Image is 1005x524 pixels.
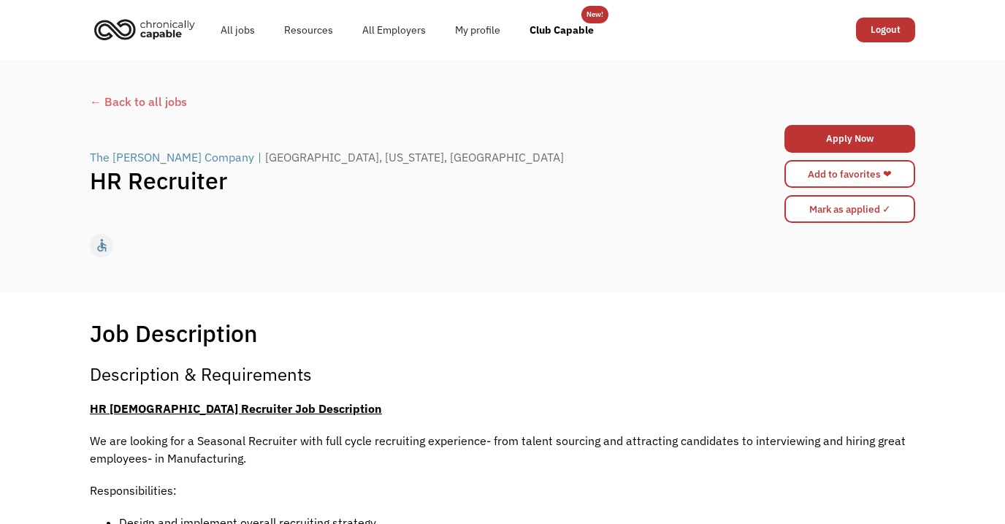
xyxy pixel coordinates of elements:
a: All jobs [206,7,270,53]
div: | [258,148,261,166]
div: The [PERSON_NAME] Company [90,148,254,166]
a: All Employers [348,7,440,53]
a: ← Back to all jobs [90,93,915,110]
form: Mark as applied form [784,191,915,227]
a: Logout [856,18,915,42]
img: Chronically Capable logo [90,13,199,45]
input: Mark as applied ✓ [784,195,915,223]
span: Responsibilities: [90,483,177,498]
u: HR [DEMOGRAPHIC_DATA] Recruiter Job Description [90,401,382,416]
span: We are looking for a Seasonal Recruiter with full cycle recruiting experience- from talent sourci... [90,433,906,466]
h1: Job Description [90,319,258,348]
a: Add to favorites ❤ [784,160,915,188]
div: [GEOGRAPHIC_DATA], [US_STATE], [GEOGRAPHIC_DATA] [265,148,564,166]
a: Resources [270,7,348,53]
h1: HR Recruiter [90,166,709,195]
div: New! [586,6,603,23]
a: Apply Now [784,125,915,153]
a: Club Capable [515,7,608,53]
div: accessible [94,235,110,257]
h3: Description & Requirements [90,363,915,385]
a: The [PERSON_NAME] Company|[GEOGRAPHIC_DATA], [US_STATE], [GEOGRAPHIC_DATA] [90,148,568,166]
a: My profile [440,7,515,53]
a: home [90,13,206,45]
